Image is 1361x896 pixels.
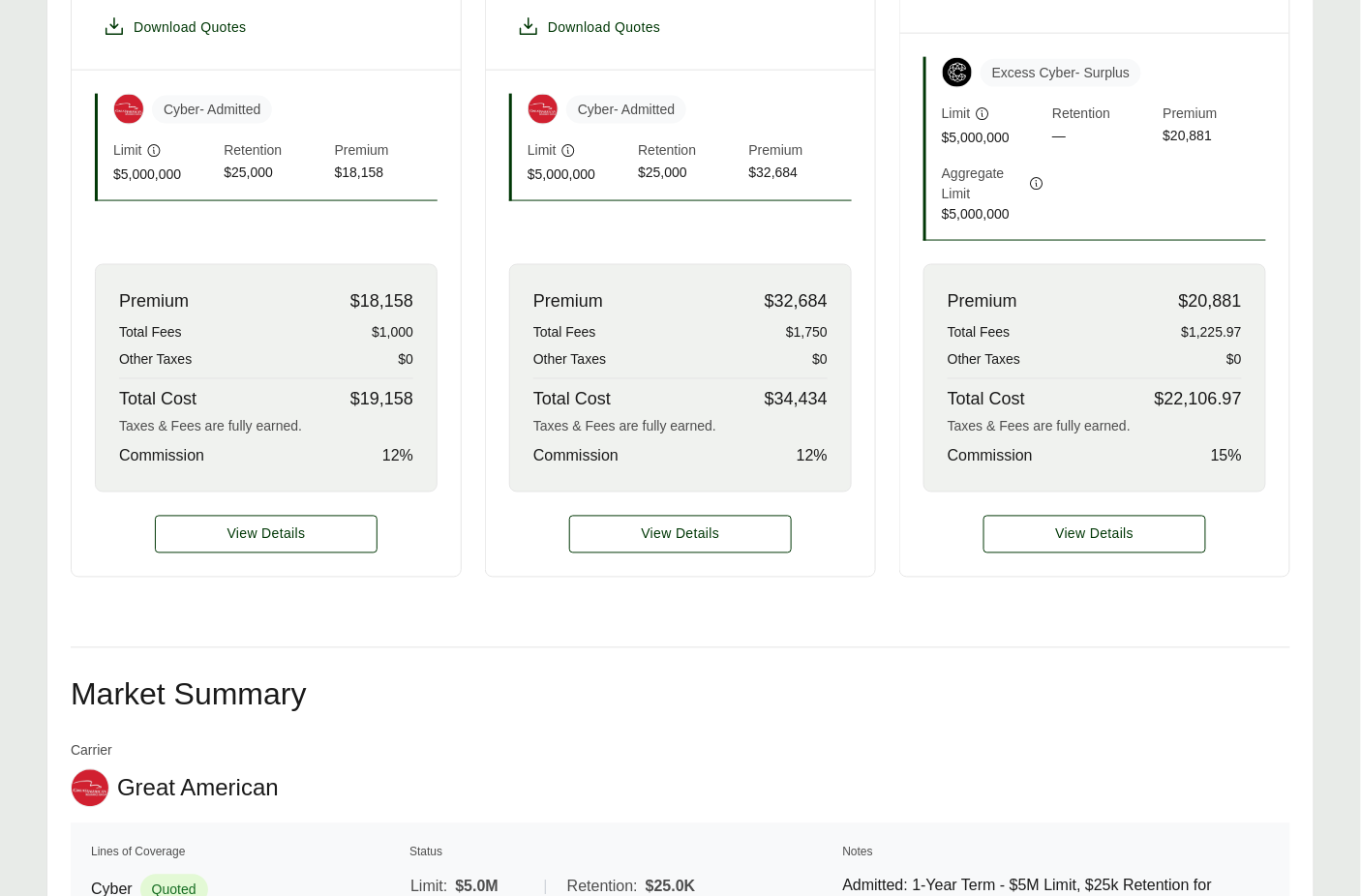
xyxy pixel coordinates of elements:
button: Download Quotes [509,8,669,46]
span: Download Quotes [548,17,661,38]
span: Premium [749,140,852,163]
span: — [1052,126,1155,148]
span: $0 [398,350,413,371]
span: $22,106.97 [1155,387,1242,413]
th: Status [408,843,837,862]
button: View Details [569,516,792,553]
span: Total Fees [948,322,1011,343]
span: | [543,879,547,895]
span: $25,000 [224,163,326,185]
a: Great American - 2 Year Term details [569,516,792,553]
img: Coalition [943,58,972,87]
span: Download Quotes [134,17,247,38]
span: Retention [224,140,326,163]
span: View Details [227,524,306,545]
span: 12 % [382,445,413,468]
span: Commission [119,445,204,468]
span: Retention [638,140,741,163]
span: $1,750 [786,322,828,343]
span: Total Cost [533,387,611,413]
span: Cyber - Admitted [566,96,686,124]
span: Limit [942,104,971,124]
span: Limit [113,140,142,161]
span: Aggregate Limit [942,164,1025,204]
span: View Details [1056,524,1134,545]
span: $0 [1226,350,1242,371]
span: $0 [812,350,828,371]
span: Other Taxes [533,350,606,371]
span: Premium [533,288,603,314]
span: Great American [117,774,279,803]
img: Great American [529,95,558,124]
span: $5,000,000 [942,128,1044,148]
button: View Details [155,516,378,553]
div: Taxes & Fees are fully earned. [948,417,1242,437]
span: Total Fees [119,322,182,343]
a: Coalition details [983,516,1206,553]
h2: Market Summary [71,679,1290,710]
span: $1,225.97 [1182,322,1242,343]
span: View Details [642,524,720,545]
span: Other Taxes [119,350,192,371]
span: $18,158 [350,288,413,314]
span: Total Cost [119,387,197,413]
span: Retention [1052,104,1155,126]
span: Premium [1164,104,1266,126]
span: Commission [948,445,1033,468]
span: $5,000,000 [528,164,630,185]
span: $1,000 [372,322,413,343]
img: Great American [114,95,143,124]
span: Total Fees [533,322,596,343]
button: Download Quotes [95,8,255,46]
span: Cyber - Admitted [152,96,272,124]
span: $20,881 [1164,126,1266,148]
span: Carrier [71,741,279,762]
span: Limit [528,140,557,161]
span: Total Cost [948,387,1025,413]
span: $32,684 [749,163,852,185]
span: Other Taxes [948,350,1020,371]
span: Premium [335,140,438,163]
span: Commission [533,445,619,468]
span: $20,881 [1179,288,1242,314]
div: Taxes & Fees are fully earned. [119,417,413,437]
button: View Details [983,516,1206,553]
div: Taxes & Fees are fully earned. [533,417,828,437]
img: Great American [72,770,108,807]
th: Notes [842,843,1271,862]
span: $18,158 [335,163,438,185]
span: $25,000 [638,163,741,185]
a: Great American - 1 Year Term details [155,516,378,553]
span: $32,684 [765,288,828,314]
span: Premium [119,288,189,314]
span: $19,158 [350,387,413,413]
span: Premium [948,288,1017,314]
span: Excess Cyber - Surplus [981,59,1141,87]
span: $5,000,000 [113,164,216,185]
span: $5,000,000 [942,204,1044,224]
th: Lines of Coverage [90,843,405,862]
span: 15 % [1211,445,1242,468]
span: 12 % [797,445,828,468]
span: $34,434 [765,387,828,413]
